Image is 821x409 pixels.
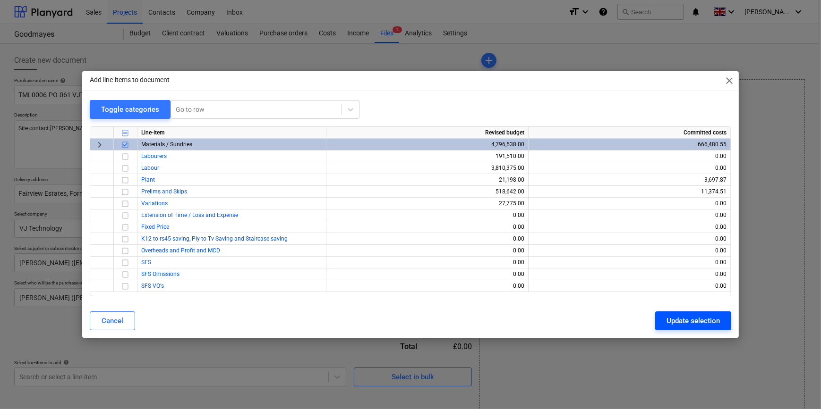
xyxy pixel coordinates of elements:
[330,280,524,292] div: 0.00
[330,198,524,209] div: 27,775.00
[532,280,727,292] div: 0.00
[330,245,524,257] div: 0.00
[330,174,524,186] div: 21,198.00
[90,311,135,330] button: Cancel
[330,162,524,174] div: 3,810,375.00
[532,150,727,162] div: 0.00
[94,139,105,150] span: keyboard_arrow_right
[529,127,731,139] div: Committed costs
[90,100,171,119] button: Toggle categories
[101,103,159,116] div: Toggle categories
[532,174,727,186] div: 3,697.87
[532,245,727,257] div: 0.00
[532,268,727,280] div: 0.00
[330,150,524,162] div: 191,510.00
[141,212,238,218] a: Extension of Time / Loss and Expense
[141,176,155,183] a: Plant
[330,233,524,245] div: 0.00
[141,188,187,195] a: Prelims and Skips
[141,224,169,230] a: Fixed Price
[330,209,524,221] div: 0.00
[532,162,727,174] div: 0.00
[532,221,727,233] div: 0.00
[330,268,524,280] div: 0.00
[330,139,524,150] div: 4,796,538.00
[141,200,168,207] a: Variations
[532,198,727,209] div: 0.00
[141,153,167,159] a: Labourers
[141,165,159,171] a: Labour
[655,311,731,330] button: Update selection
[141,247,220,254] a: Overheads and Profit and MCD
[330,186,524,198] div: 518,642.00
[330,221,524,233] div: 0.00
[326,127,529,139] div: Revised budget
[141,283,164,289] a: SFS VO's
[137,127,326,139] div: Line-item
[532,233,727,245] div: 0.00
[102,315,123,327] div: Cancel
[532,186,727,198] div: 11,374.51
[774,364,821,409] iframe: Chat Widget
[532,209,727,221] div: 0.00
[141,259,151,266] a: SFS
[90,75,170,85] p: Add line-items to document
[330,257,524,268] div: 0.00
[141,141,192,148] span: Materials / Sundries
[532,139,727,150] div: 666,480.55
[141,271,180,277] a: SFS Omissions
[532,257,727,268] div: 0.00
[667,315,720,327] div: Update selection
[141,235,288,242] a: K12 to rs45 saving, Ply to Tv Saving and Staircase saving
[724,75,735,86] span: close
